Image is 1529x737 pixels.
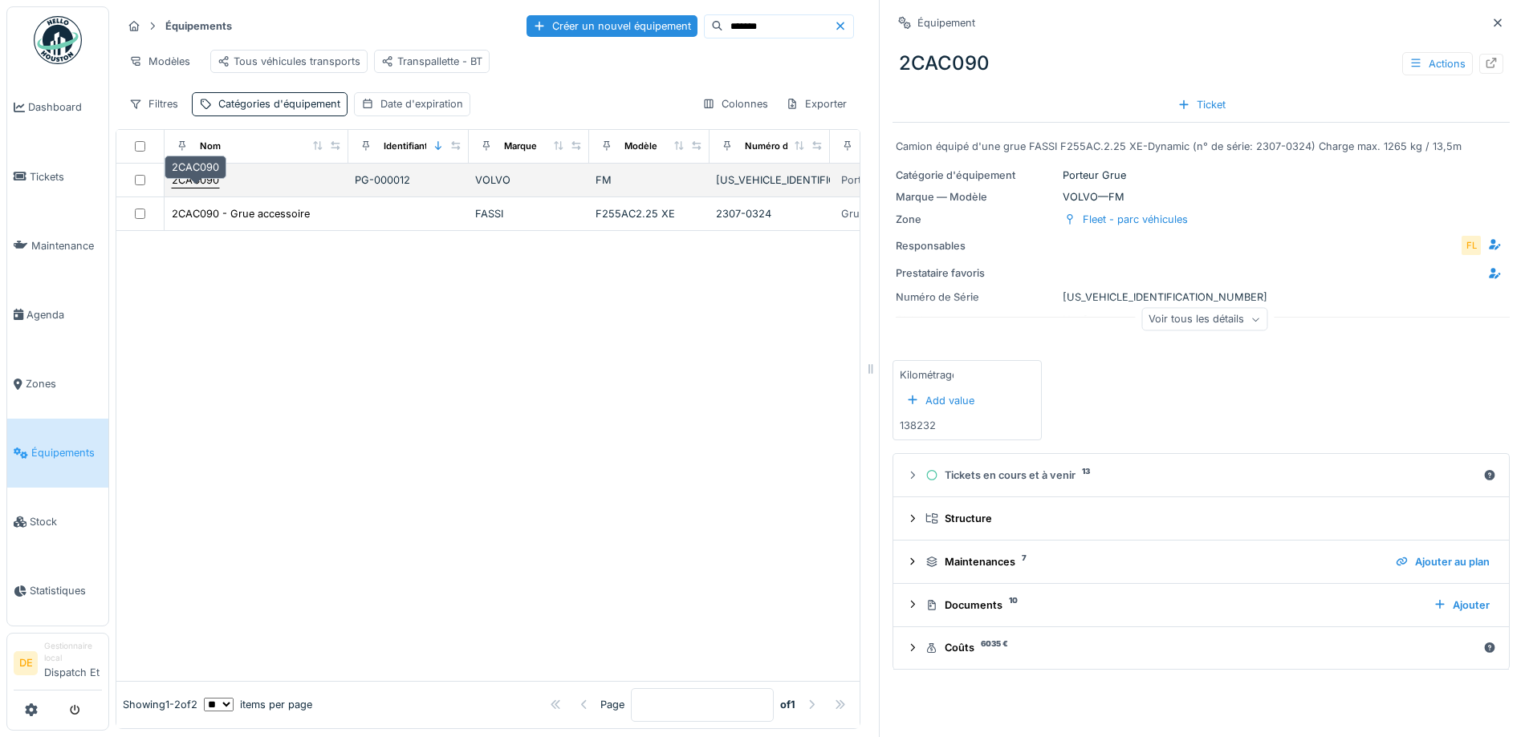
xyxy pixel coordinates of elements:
[204,697,312,712] div: items per page
[841,172,905,188] div: Porteur Grue
[172,172,219,188] div: 2CAC090
[896,265,1022,281] div: Prestataire favoris
[900,367,954,383] div: Kilométrage
[925,597,1421,613] div: Documents
[780,697,795,712] strong: of 1
[7,557,108,626] a: Statistiques
[1460,234,1482,257] div: FL
[896,290,1507,305] div: [US_VEHICLE_IDENTIFICATION_NUMBER]
[380,96,463,111] div: Date d'expiration
[925,511,1490,526] div: Structure
[34,16,82,64] img: Badge_color-CXgf-gQk.svg
[527,15,697,37] div: Créer un nouvel équipement
[896,212,1056,227] div: Zone
[122,50,197,73] div: Modèles
[44,640,102,686] li: Dispatch Et
[7,211,108,280] a: Maintenance
[716,206,823,221] div: 2307-0324
[925,640,1477,655] div: Coûts
[1171,94,1232,115] div: Ticket
[218,96,340,111] div: Catégories d'équipement
[779,92,854,115] div: Exporter
[900,634,1503,663] summary: Coûts6035 €
[716,172,823,188] div: [US_VEHICLE_IDENTIFICATION_NUMBER]
[14,651,38,675] li: DE
[900,390,981,411] div: Add value
[14,640,102,690] a: DE Gestionnaire localDispatch Et
[28,99,102,115] span: Dashboard
[504,140,537,153] div: Marque
[900,460,1503,490] summary: Tickets en cours et à venir13
[900,547,1503,577] summary: Maintenances7Ajouter au plan
[900,418,936,433] div: 138232
[26,376,102,391] span: Zones
[355,172,462,188] div: PG-000012
[7,488,108,557] a: Stock
[896,168,1507,183] div: Porteur Grue
[745,140,819,153] div: Numéro de Série
[896,290,1056,305] div: Numéro de Série
[7,73,108,142] a: Dashboard
[7,142,108,211] a: Tickets
[1402,52,1473,75] div: Actions
[381,54,482,69] div: Transpallette - BT
[172,206,310,221] div: 2CAC090 - Grue accessoire
[200,140,221,153] div: Nom
[7,350,108,419] a: Zones
[900,504,1503,533] summary: Structure
[218,54,360,69] div: Tous véhicules transports
[600,697,624,712] div: Page
[30,514,102,529] span: Stock
[917,15,975,30] div: Équipement
[624,140,657,153] div: Modèle
[475,172,583,188] div: VOLVO
[1083,212,1188,227] div: Fleet - parc véhicules
[159,18,238,34] strong: Équipements
[896,189,1507,204] div: VOLVO — FM
[896,238,1022,253] div: Responsables
[31,238,102,253] span: Maintenance
[123,697,197,712] div: Showing 1 - 2 of 2
[896,189,1056,204] div: Marque — Modèle
[31,445,102,460] span: Équipements
[596,206,703,221] div: F255AC2.25 XE
[1427,594,1496,616] div: Ajouter
[841,206,933,221] div: Grue - équipement
[384,140,462,153] div: Identifiant interne
[893,43,1510,84] div: 2CAC090
[1389,551,1496,573] div: Ajouter au plan
[896,168,1056,183] div: Catégorie d'équipement
[30,583,102,598] span: Statistiques
[900,590,1503,620] summary: Documents10Ajouter
[30,169,102,184] span: Tickets
[896,139,1507,154] div: Camion équipé d'une grue FASSI F255AC.2.25 XE-Dynamic (n° de série: 2307-0324) Charge max. 1265 k...
[596,172,703,188] div: FM
[925,554,1383,569] div: Maintenances
[165,156,226,179] div: 2CAC090
[7,419,108,488] a: Équipements
[475,206,583,221] div: FASSI
[26,307,102,322] span: Agenda
[122,92,185,115] div: Filtres
[925,468,1477,483] div: Tickets en cours et à venir
[7,280,108,349] a: Agenda
[44,640,102,665] div: Gestionnaire local
[1141,308,1267,331] div: Voir tous les détails
[695,92,775,115] div: Colonnes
